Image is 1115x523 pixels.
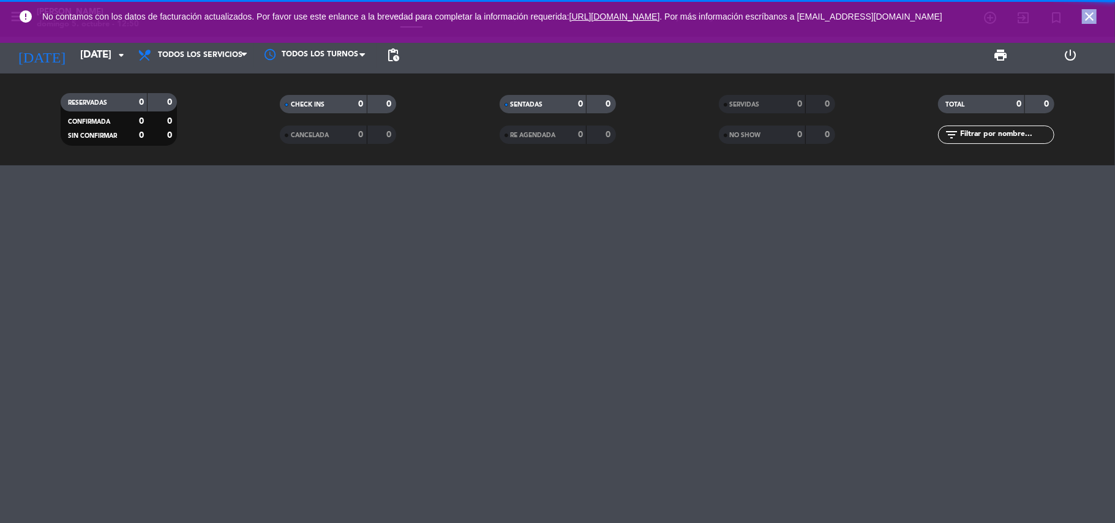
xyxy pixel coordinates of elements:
strong: 0 [606,100,613,108]
strong: 0 [606,130,613,139]
strong: 0 [1044,100,1051,108]
strong: 0 [797,130,802,139]
span: SERVIDAS [730,102,760,108]
strong: 0 [578,100,583,108]
a: . Por más información escríbanos a [EMAIL_ADDRESS][DOMAIN_NAME] [660,12,942,21]
strong: 0 [825,130,832,139]
span: NO SHOW [730,132,761,138]
i: error [18,9,33,24]
span: TOTAL [945,102,964,108]
strong: 0 [825,100,832,108]
strong: 0 [359,100,364,108]
strong: 0 [167,117,175,126]
strong: 0 [386,100,394,108]
strong: 0 [359,130,364,139]
i: arrow_drop_down [114,48,129,62]
span: print [993,48,1008,62]
span: SENTADAS [511,102,543,108]
div: LOG OUT [1036,37,1106,73]
strong: 0 [139,131,144,140]
strong: 0 [578,130,583,139]
span: CANCELADA [291,132,329,138]
strong: 0 [1016,100,1021,108]
strong: 0 [167,131,175,140]
strong: 0 [139,98,144,107]
i: power_settings_new [1064,48,1078,62]
span: RESERVADAS [68,100,107,106]
strong: 0 [139,117,144,126]
strong: 0 [386,130,394,139]
span: CONFIRMADA [68,119,110,125]
i: [DATE] [9,42,74,69]
i: close [1082,9,1097,24]
strong: 0 [167,98,175,107]
span: pending_actions [386,48,400,62]
i: filter_list [944,127,959,142]
strong: 0 [797,100,802,108]
span: CHECK INS [291,102,325,108]
input: Filtrar por nombre... [959,128,1054,141]
span: RE AGENDADA [511,132,556,138]
a: [URL][DOMAIN_NAME] [569,12,660,21]
span: Todos los servicios [158,51,242,59]
span: No contamos con los datos de facturación actualizados. Por favor use este enlance a la brevedad p... [42,12,942,21]
span: SIN CONFIRMAR [68,133,117,139]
